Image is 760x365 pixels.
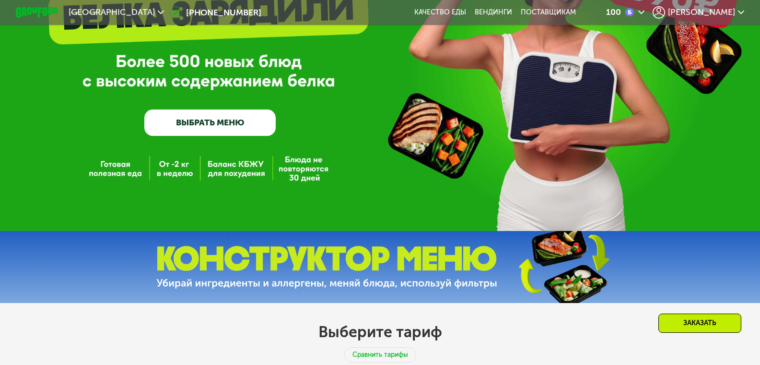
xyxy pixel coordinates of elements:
div: поставщикам [521,8,576,17]
h2: Выберите тариф [318,322,442,341]
a: ВЫБРАТЬ МЕНЮ [144,109,276,136]
div: Сравнить тарифы [344,347,416,363]
span: [PERSON_NAME] [668,8,735,17]
a: [PHONE_NUMBER] [169,6,261,19]
span: [GEOGRAPHIC_DATA] [69,8,155,17]
a: Качество еды [414,8,466,17]
div: 100 [606,8,621,17]
div: Заказать [658,314,741,333]
a: Вендинги [475,8,512,17]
